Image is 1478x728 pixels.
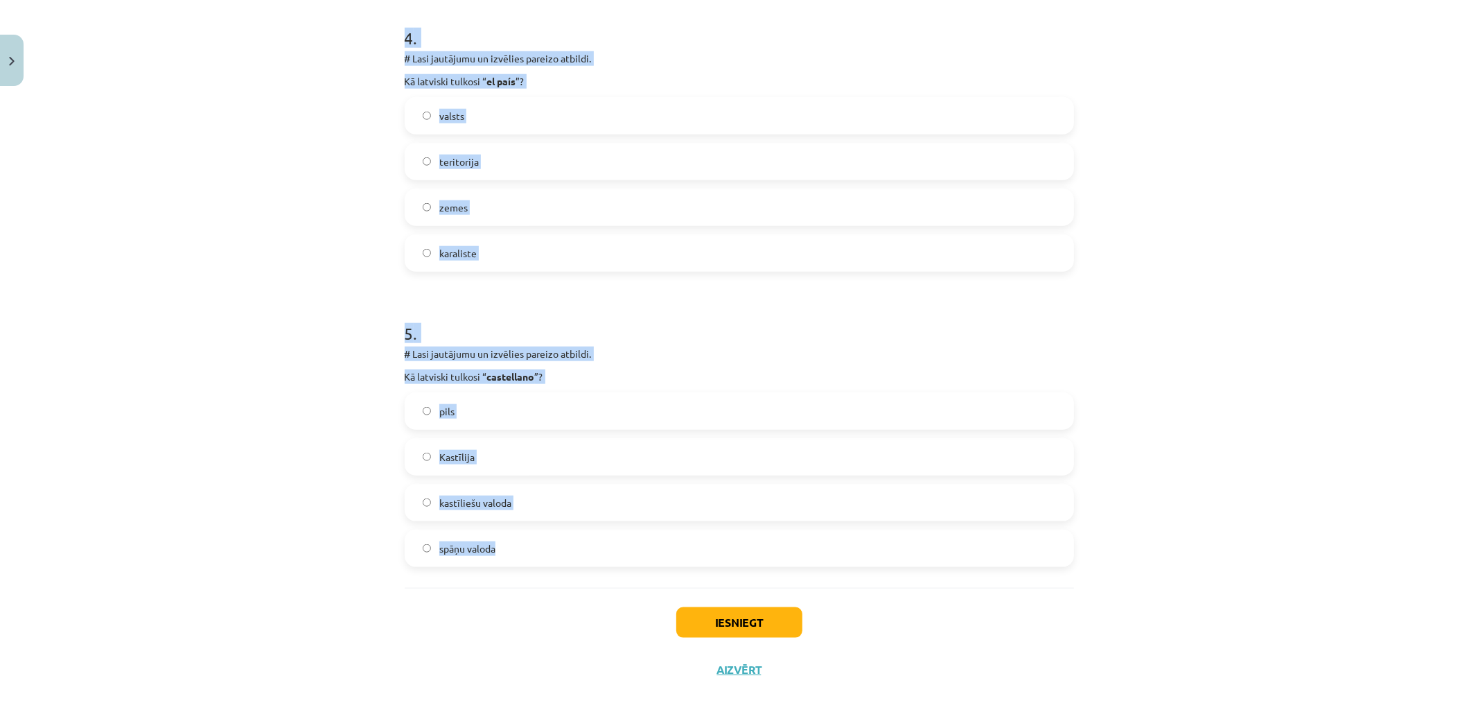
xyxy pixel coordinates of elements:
[423,112,432,121] input: valsts
[676,607,802,638] button: Iesniegt
[423,249,432,258] input: karaliste
[439,496,511,510] span: kastīliešu valoda
[405,300,1074,343] h1: 5 .
[405,51,1074,66] p: # Lasi jautājumu un izvēlies pareizo atbildi.
[423,203,432,212] input: zemes
[439,246,477,261] span: karaliste
[405,4,1074,47] h1: 4 .
[423,157,432,166] input: teritorija
[439,109,464,123] span: valsts
[405,74,1074,89] p: Kā latviski tulkosi “ ”?
[423,407,432,416] input: pils
[423,453,432,462] input: Kastīlija
[405,347,1074,361] p: # Lasi jautājumu un izvēlies pareizo atbildi.
[405,370,1074,384] p: Kā latviski tulkosi “ ”?
[9,57,15,66] img: icon-close-lesson-0947bae3869378f0d4975bcd49f059093ad1ed9edebbc8119c70593378902aed.svg
[439,200,468,215] span: zemes
[423,544,432,553] input: spāņu valoda
[439,155,479,169] span: teritorija
[439,450,475,465] span: Kastīlija
[439,404,455,419] span: pils
[439,541,495,556] span: spāņu valoda
[713,663,766,677] button: Aizvērt
[487,75,516,87] strong: el país
[423,499,432,508] input: kastīliešu valoda
[487,370,535,383] strong: castellano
